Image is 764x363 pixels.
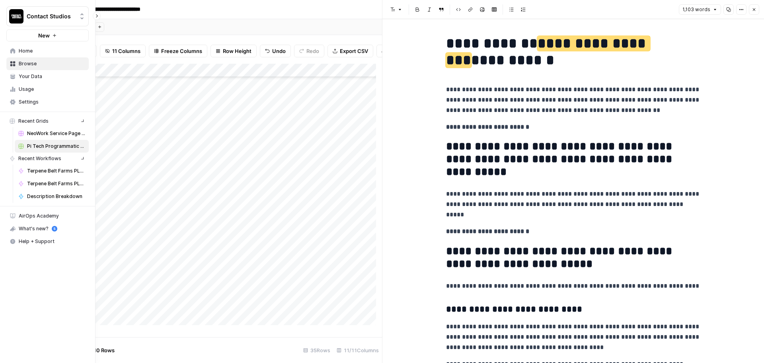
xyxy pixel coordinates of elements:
a: NeoWork Service Page Grid v1 [15,127,89,140]
span: Contact Studios [27,12,75,20]
button: 1,103 words [679,4,721,15]
a: Description Breakdown [15,190,89,203]
div: 11/11 Columns [333,344,382,357]
button: Row Height [210,45,257,57]
a: Terpene Belt Farms PLP Descriptions (Text Output) [15,177,89,190]
a: AirOps Academy [6,210,89,222]
button: Recent Workflows [6,153,89,165]
button: New [6,29,89,41]
span: Settings [19,98,85,106]
img: Contact Studios Logo [9,9,23,24]
button: Redo [294,45,324,57]
span: Add 10 Rows [83,346,115,354]
span: Terpene Belt Farms PLP Descriptions (Text Output) [27,180,85,187]
a: Settings [6,96,89,108]
div: 35 Rows [300,344,333,357]
span: Row Height [223,47,251,55]
a: Home [6,45,89,57]
a: 5 [52,226,57,232]
span: Freeze Columns [161,47,202,55]
a: Pi Tech Programmatic Service pages Grid [15,140,89,153]
span: Export CSV [340,47,368,55]
span: AirOps Academy [19,212,85,220]
button: What's new? 5 [6,222,89,235]
span: Help + Support [19,238,85,245]
button: Workspace: Contact Studios [6,6,89,26]
span: Description Breakdown [27,193,85,200]
span: 11 Columns [112,47,140,55]
span: Pi Tech Programmatic Service pages Grid [27,143,85,150]
a: Terpene Belt Farms PLP Descriptions (Text Output v2) [15,165,89,177]
button: Undo [260,45,291,57]
span: Usage [19,86,85,93]
span: Recent Workflows [18,155,61,162]
a: Browse [6,57,89,70]
button: Recent Grids [6,115,89,127]
span: NeoWork Service Page Grid v1 [27,130,85,137]
button: Export CSV [327,45,373,57]
span: Undo [272,47,286,55]
button: Help + Support [6,235,89,248]
span: Home [19,47,85,55]
span: Terpene Belt Farms PLP Descriptions (Text Output v2) [27,167,85,175]
text: 5 [53,227,55,231]
span: Redo [306,47,319,55]
span: New [38,31,50,39]
div: What's new? [7,223,88,235]
span: Recent Grids [18,118,49,125]
span: Browse [19,60,85,67]
span: 1,103 words [682,6,710,13]
button: 11 Columns [100,45,146,57]
span: Your Data [19,73,85,80]
button: Freeze Columns [149,45,207,57]
a: Your Data [6,70,89,83]
a: Usage [6,83,89,96]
